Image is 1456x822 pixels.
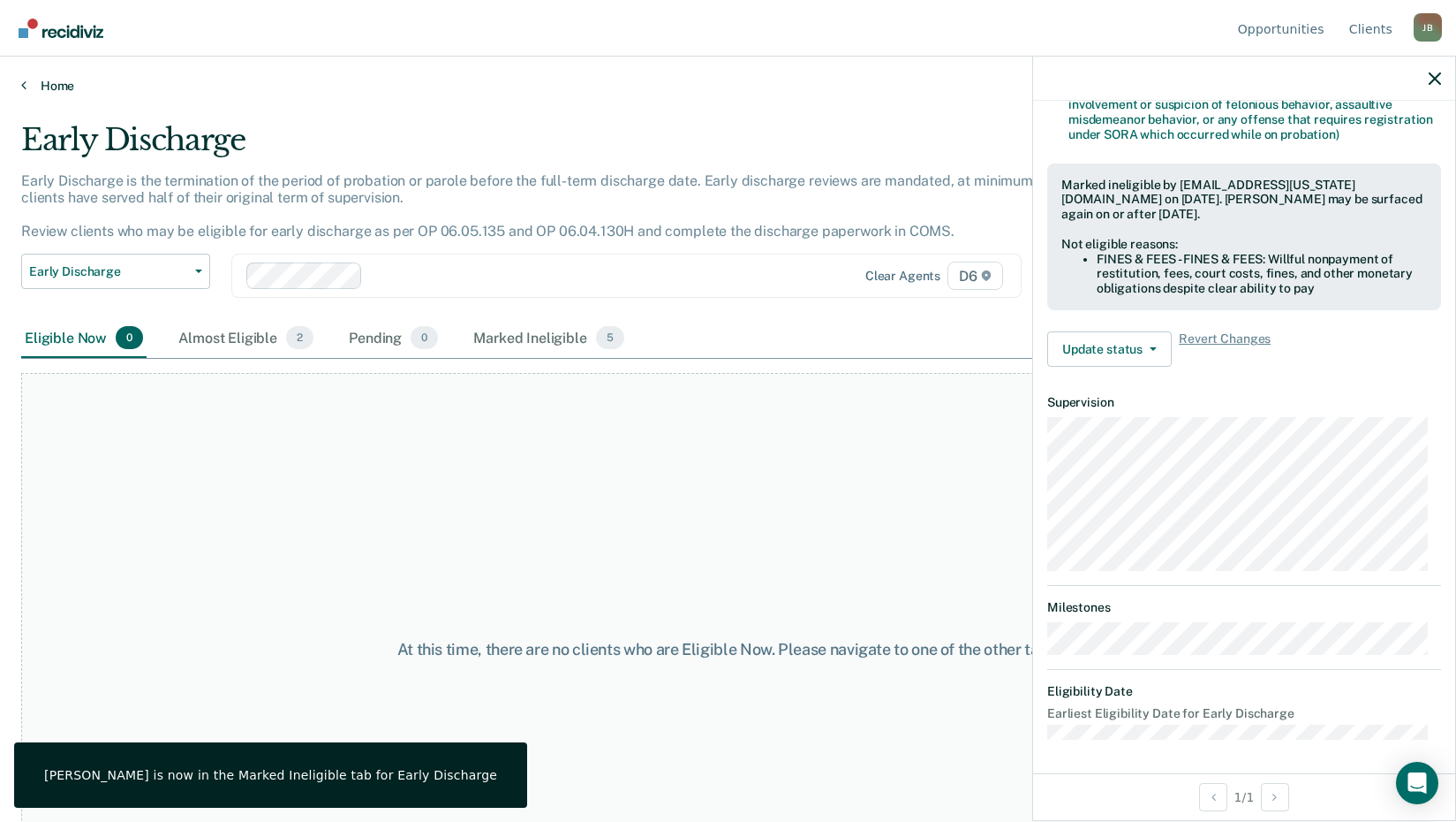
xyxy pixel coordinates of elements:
[1033,773,1455,820] div: 1 / 1
[1047,684,1441,699] dt: Eligibility Date
[286,326,313,349] span: 2
[1061,237,1427,252] div: Not eligible reasons:
[1261,783,1289,811] button: Next Opportunity
[345,319,441,358] div: Pending
[411,326,438,349] span: 0
[865,269,940,284] div: Clear agents
[1179,331,1271,367] span: Revert Changes
[29,264,188,279] span: Early Discharge
[1061,178,1427,222] div: Marked ineligible by [EMAIL_ADDRESS][US_STATE][DOMAIN_NAME] on [DATE]. [PERSON_NAME] may be surfa...
[1047,395,1441,410] dt: Supervision
[1414,13,1442,42] div: J B
[1047,331,1172,367] button: Update status
[19,19,103,38] img: Recidiviz
[470,319,628,358] div: Marked Ineligible
[1280,127,1339,141] span: probation)
[1199,783,1227,811] button: Previous Opportunity
[44,767,497,783] div: [PERSON_NAME] is now in the Marked Ineligible tab for Early Discharge
[175,319,317,358] div: Almost Eligible
[596,326,624,349] span: 5
[1047,706,1441,721] dt: Earliest Eligibility Date for Early Discharge
[375,640,1082,659] div: At this time, there are no clients who are Eligible Now. Please navigate to one of the other tabs.
[947,262,1003,290] span: D6
[21,122,1113,172] div: Early Discharge
[1414,13,1442,42] button: Profile dropdown button
[21,319,147,358] div: Eligible Now
[1396,762,1438,804] div: Open Intercom Messenger
[1047,600,1441,615] dt: Milestones
[21,78,1435,94] a: Home
[116,326,143,349] span: 0
[1068,82,1441,141] div: Must have no pending felony charges or warrants (including any involvement or suspicion of feloni...
[21,172,1071,240] p: Early Discharge is the termination of the period of probation or parole before the full-term disc...
[1097,252,1427,296] li: FINES & FEES - FINES & FEES: Willful nonpayment of restitution, fees, court costs, fines, and oth...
